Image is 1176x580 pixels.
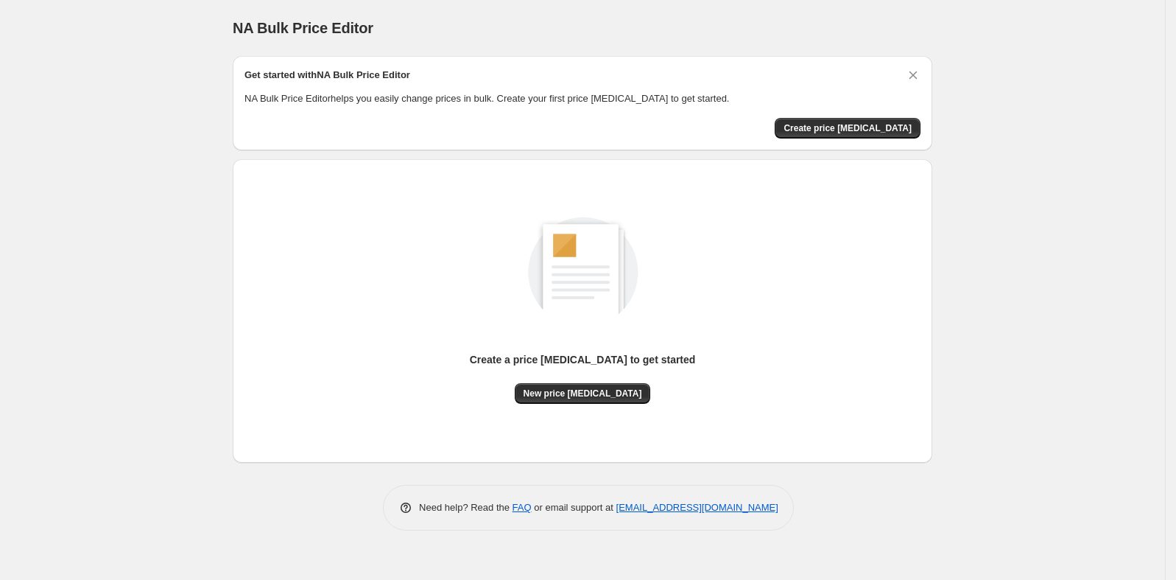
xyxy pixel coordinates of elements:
[775,118,920,139] button: Create price change job
[515,383,651,404] button: New price [MEDICAL_DATA]
[784,122,912,134] span: Create price [MEDICAL_DATA]
[419,502,513,513] span: Need help? Read the
[244,91,920,106] p: NA Bulk Price Editor helps you easily change prices in bulk. Create your first price [MEDICAL_DAT...
[616,502,778,513] a: [EMAIL_ADDRESS][DOMAIN_NAME]
[513,502,532,513] a: FAQ
[233,20,373,36] span: NA Bulk Price Editor
[532,502,616,513] span: or email support at
[906,68,920,83] button: Dismiss card
[470,352,696,367] p: Create a price [MEDICAL_DATA] to get started
[244,68,410,83] h2: Get started with NA Bulk Price Editor
[524,388,642,399] span: New price [MEDICAL_DATA]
